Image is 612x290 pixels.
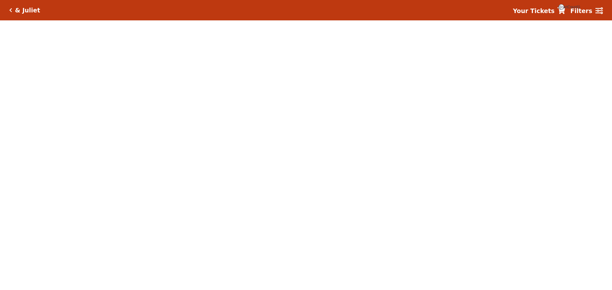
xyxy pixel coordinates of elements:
strong: Your Tickets [513,7,555,14]
a: Click here to go back to filters [9,8,12,12]
span: {{cartCount}} [558,4,564,10]
a: Your Tickets {{cartCount}} [513,6,565,16]
a: Filters [570,6,603,16]
h5: & Juliet [15,7,40,14]
strong: Filters [570,7,592,14]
